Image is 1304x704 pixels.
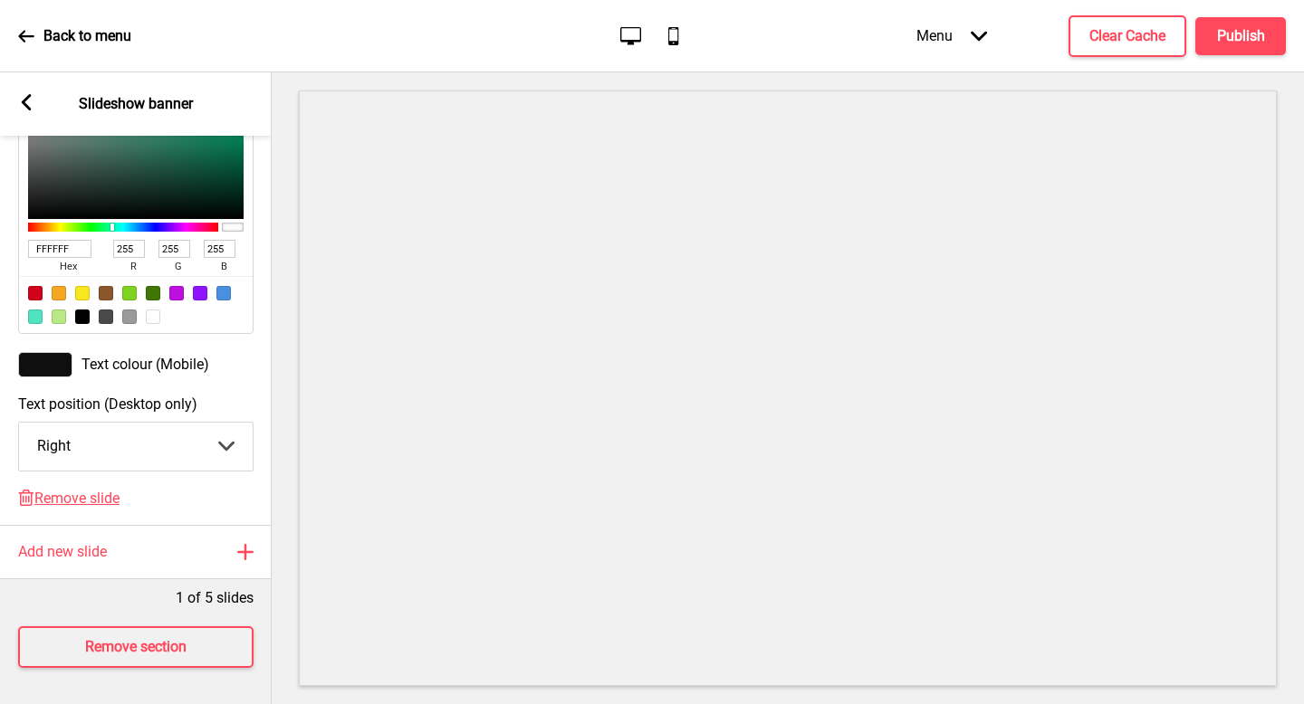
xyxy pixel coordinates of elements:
div: #9013FE [193,286,207,300]
div: #9B9B9B [122,309,137,324]
div: #FFFFFF [146,309,160,324]
div: #D0021B [28,286,43,300]
div: #F5A623 [52,286,66,300]
div: #4A4A4A [99,309,113,324]
div: #B8E986 [52,309,66,324]
label: Text position (Desktop only) [18,395,254,413]
a: Back to menu [18,12,131,61]
div: Menu [898,9,1005,62]
span: hex [28,258,108,276]
div: #417505 [146,286,160,300]
div: #50E3C2 [28,309,43,324]
button: Clear Cache [1069,15,1186,57]
div: Text colour (Mobile) [18,352,254,377]
p: Slideshow banner [79,94,193,114]
div: #8B572A [99,286,113,300]
div: #F8E71C [75,286,90,300]
span: r [113,258,153,276]
div: #000000 [75,309,90,324]
div: #7ED321 [122,286,137,300]
button: Remove section [18,626,254,668]
span: g [158,258,198,276]
h4: Remove section [85,637,187,657]
span: Remove slide [34,490,120,507]
h4: Add new slide [18,542,107,562]
p: Back to menu [43,26,131,46]
div: #4A90E2 [216,286,231,300]
span: b [204,258,244,276]
div: #BD10E0 [169,286,184,300]
h4: Clear Cache [1089,26,1165,46]
h4: Publish [1217,26,1265,46]
button: Publish [1195,17,1286,55]
span: Text colour (Mobile) [81,356,209,373]
p: 1 of 5 slides [176,588,254,608]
